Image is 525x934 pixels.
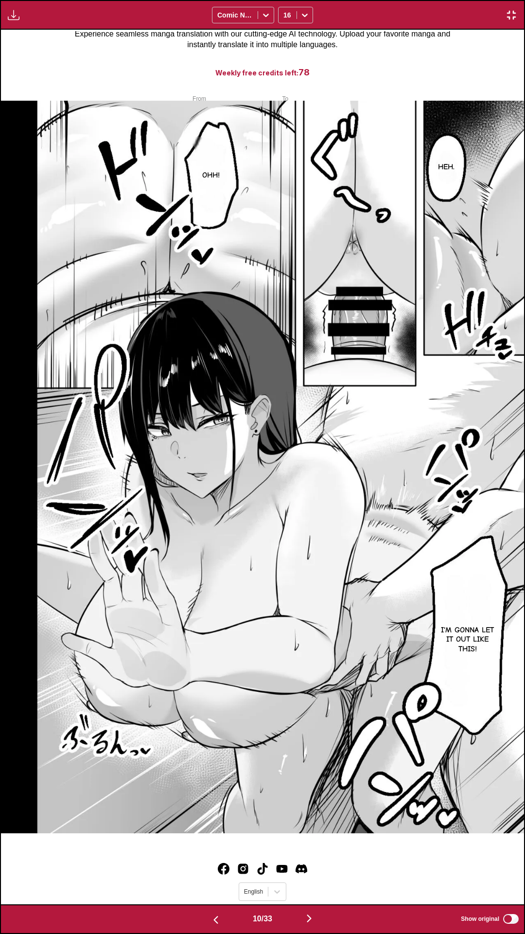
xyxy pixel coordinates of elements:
[1,101,524,833] img: Manga Panel
[437,624,498,656] p: I'm gonna let it out like this!
[436,161,456,174] p: Heh.
[8,9,19,21] img: Download translated images
[461,916,499,922] span: Show original
[200,169,222,182] p: Ohh!
[210,914,222,926] img: Previous page
[503,914,519,924] input: Show original
[303,913,315,924] img: Next page
[253,915,272,923] span: 10 / 33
